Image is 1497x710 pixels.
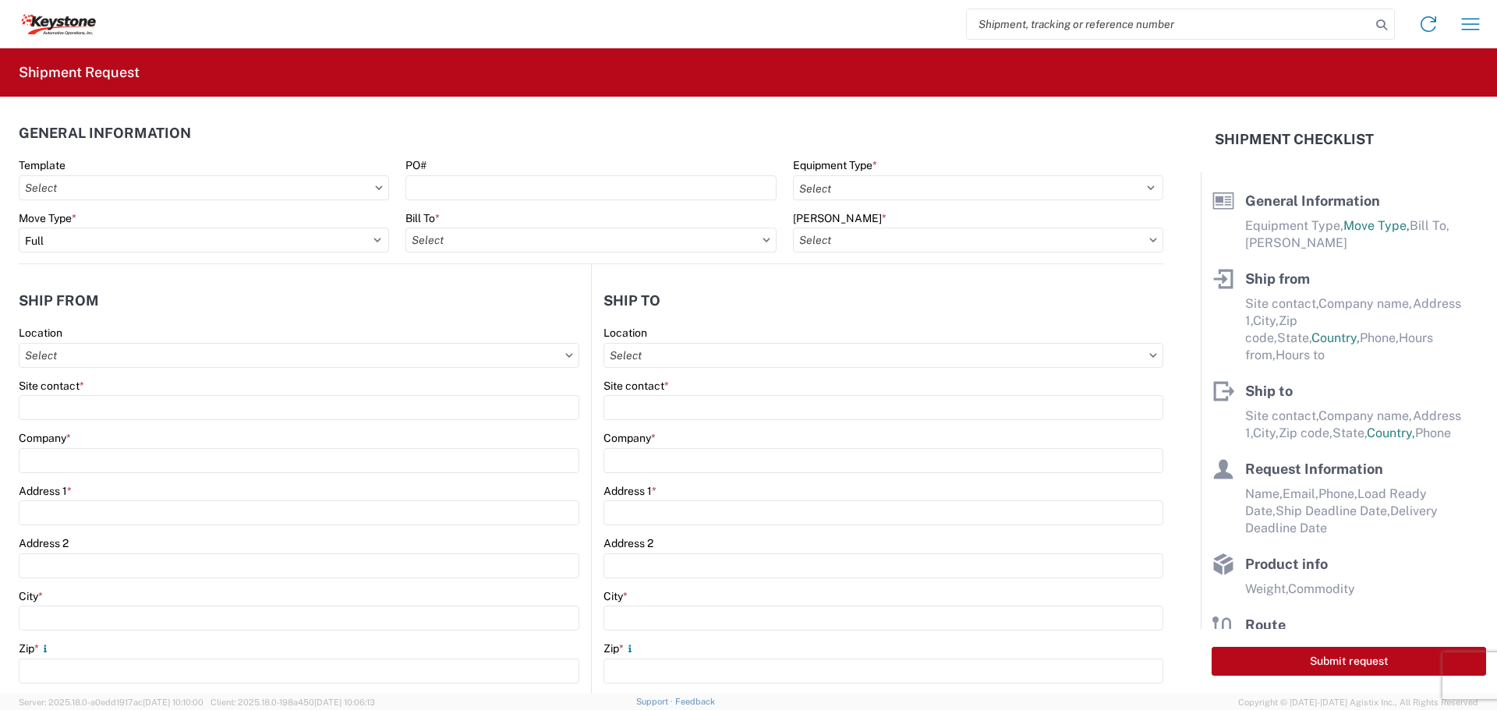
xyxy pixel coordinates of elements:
[967,9,1371,39] input: Shipment, tracking or reference number
[19,125,191,141] h2: General Information
[19,698,203,707] span: Server: 2025.18.0-a0edd1917ac
[1245,270,1310,287] span: Ship from
[1212,647,1486,676] button: Submit request
[1367,426,1415,440] span: Country,
[314,698,375,707] span: [DATE] 10:06:13
[1415,426,1451,440] span: Phone
[405,228,776,253] input: Select
[1245,461,1383,477] span: Request Information
[1253,426,1279,440] span: City,
[603,641,636,655] label: Zip
[1283,486,1318,501] span: Email,
[603,484,656,498] label: Address 1
[1410,218,1449,233] span: Bill To,
[1311,330,1360,345] span: Country,
[1360,330,1399,345] span: Phone,
[1245,581,1288,596] span: Weight,
[1318,408,1413,423] span: Company name,
[603,293,660,309] h2: Ship to
[1245,383,1293,399] span: Ship to
[1215,130,1374,149] h2: Shipment Checklist
[19,641,51,655] label: Zip
[405,158,426,172] label: PO#
[405,211,440,225] label: Bill To
[19,343,579,368] input: Select
[19,431,71,445] label: Company
[675,697,715,706] a: Feedback
[793,158,877,172] label: Equipment Type
[1318,296,1413,311] span: Company name,
[603,326,647,340] label: Location
[1245,296,1318,311] span: Site contact,
[636,697,675,706] a: Support
[19,158,65,172] label: Template
[1277,330,1311,345] span: State,
[19,589,43,603] label: City
[1253,313,1279,328] span: City,
[1332,426,1367,440] span: State,
[19,211,76,225] label: Move Type
[1245,408,1318,423] span: Site contact,
[143,698,203,707] span: [DATE] 10:10:00
[1245,193,1380,209] span: General Information
[603,536,653,550] label: Address 2
[1279,426,1332,440] span: Zip code,
[793,228,1163,253] input: Select
[1245,556,1328,572] span: Product info
[1245,486,1283,501] span: Name,
[603,343,1163,368] input: Select
[19,293,99,309] h2: Ship from
[19,379,84,393] label: Site contact
[19,484,72,498] label: Address 1
[211,698,375,707] span: Client: 2025.18.0-198a450
[603,589,628,603] label: City
[793,211,887,225] label: [PERSON_NAME]
[603,379,669,393] label: Site contact
[1276,503,1390,518] span: Ship Deadline Date,
[19,536,69,550] label: Address 2
[19,326,62,340] label: Location
[1288,581,1355,596] span: Commodity
[603,431,656,445] label: Company
[1245,218,1343,233] span: Equipment Type,
[1245,616,1286,633] span: Route
[1245,235,1347,250] span: [PERSON_NAME]
[19,175,389,200] input: Select
[1318,486,1357,501] span: Phone,
[19,63,140,82] h2: Shipment Request
[1238,695,1478,709] span: Copyright © [DATE]-[DATE] Agistix Inc., All Rights Reserved
[1276,348,1325,362] span: Hours to
[1343,218,1410,233] span: Move Type,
